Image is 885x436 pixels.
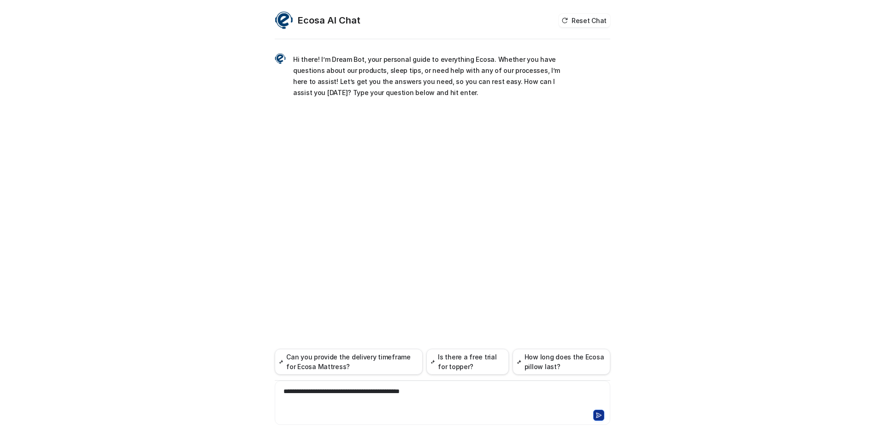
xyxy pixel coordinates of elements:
[293,54,563,98] p: Hi there! I’m Dream Bot, your personal guide to everything Ecosa. Whether you have questions abou...
[513,349,610,375] button: How long does the Ecosa pillow last?
[275,53,286,64] img: Widget
[298,14,360,27] h2: Ecosa AI Chat
[559,14,610,27] button: Reset Chat
[275,349,423,375] button: Can you provide the delivery timeframe for Ecosa Mattress?
[275,11,293,30] img: Widget
[426,349,509,375] button: Is there a free trial for topper?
